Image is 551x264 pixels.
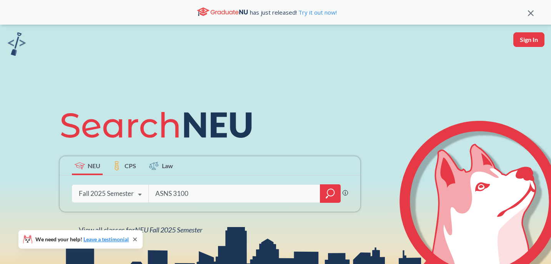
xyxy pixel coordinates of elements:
[320,184,341,203] div: magnifying glass
[297,8,337,16] a: Try it out now!
[326,188,335,199] svg: magnifying glass
[250,8,337,17] span: has just released!
[8,32,26,56] img: sandbox logo
[83,236,129,242] a: Leave a testimonial
[513,32,544,47] button: Sign In
[35,237,129,242] span: We need your help!
[155,185,315,202] input: Class, professor, course number, "phrase"
[162,161,173,170] span: Law
[125,161,136,170] span: CPS
[8,32,26,58] a: sandbox logo
[135,226,202,234] span: NEU Fall 2025 Semester
[88,161,100,170] span: NEU
[79,189,134,198] div: Fall 2025 Semester
[79,226,202,234] span: View all classes for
